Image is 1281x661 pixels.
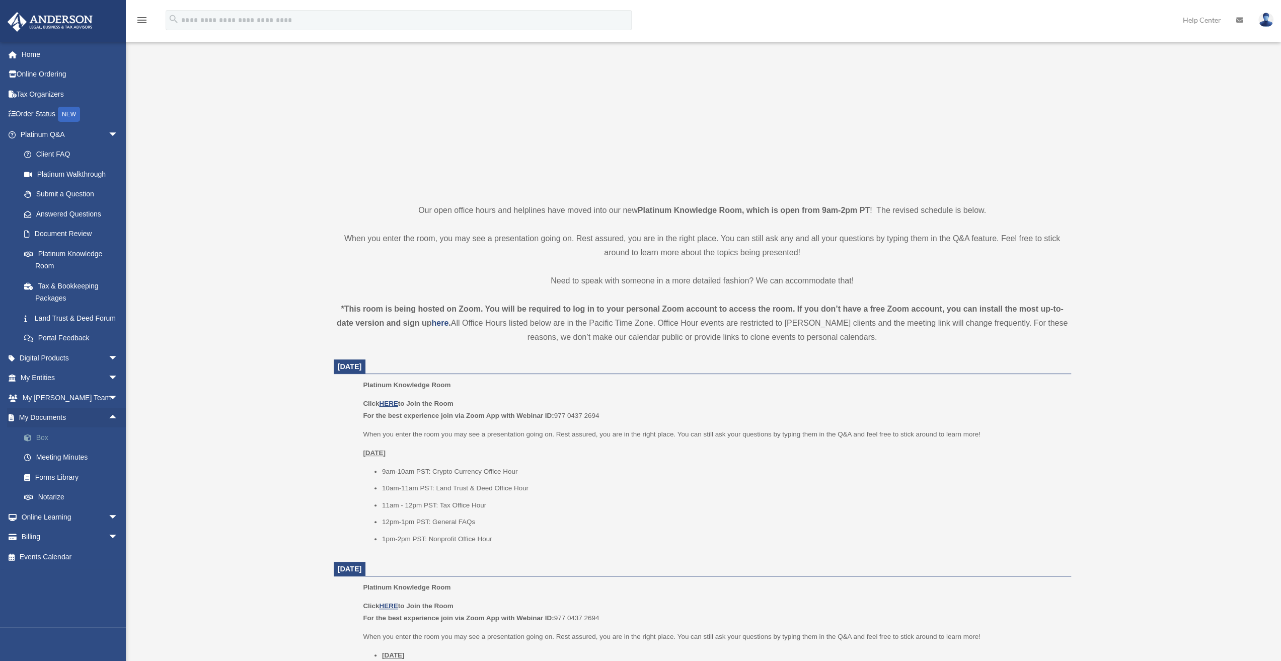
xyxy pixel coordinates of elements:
div: All Office Hours listed below are in the Pacific Time Zone. Office Hour events are restricted to ... [334,302,1071,344]
a: Portal Feedback [14,328,133,348]
p: Need to speak with someone in a more detailed fashion? We can accommodate that! [334,274,1071,288]
li: 10am-11am PST: Land Trust & Deed Office Hour [382,482,1064,494]
a: Notarize [14,487,133,507]
p: When you enter the room, you may see a presentation going on. Rest assured, you are in the right ... [334,232,1071,260]
u: [DATE] [363,449,386,457]
b: For the best experience join via Zoom App with Webinar ID: [363,412,554,419]
a: here [431,319,448,327]
span: arrow_drop_up [108,408,128,428]
a: Submit a Question [14,184,133,204]
a: Tax & Bookkeeping Packages [14,276,133,308]
img: Anderson Advisors Platinum Portal [5,12,96,32]
a: Answered Questions [14,204,133,224]
a: Land Trust & Deed Forum [14,308,133,328]
li: 12pm-1pm PST: General FAQs [382,516,1064,528]
p: When you enter the room you may see a presentation going on. Rest assured, you are in the right p... [363,428,1064,440]
a: menu [136,18,148,26]
a: My Entitiesarrow_drop_down [7,368,133,388]
a: Billingarrow_drop_down [7,527,133,547]
a: My Documentsarrow_drop_up [7,408,133,428]
li: 11am - 12pm PST: Tax Office Hour [382,499,1064,511]
a: Platinum Q&Aarrow_drop_down [7,124,133,144]
li: 9am-10am PST: Crypto Currency Office Hour [382,466,1064,478]
span: [DATE] [338,565,362,573]
a: Platinum Walkthrough [14,164,133,184]
span: arrow_drop_down [108,348,128,369]
span: Platinum Knowledge Room [363,583,450,591]
span: arrow_drop_down [108,368,128,389]
u: [DATE] [382,651,405,659]
img: User Pic [1258,13,1273,27]
a: Client FAQ [14,144,133,165]
a: Box [14,427,133,448]
a: Meeting Minutes [14,448,133,468]
li: 1pm-2pm PST: Nonprofit Office Hour [382,533,1064,545]
a: Digital Productsarrow_drop_down [7,348,133,368]
a: Home [7,44,133,64]
a: Platinum Knowledge Room [14,244,128,276]
span: [DATE] [338,362,362,371]
b: Click to Join the Room [363,602,453,610]
span: arrow_drop_down [108,124,128,145]
span: arrow_drop_down [108,388,128,408]
a: HERE [379,602,398,610]
a: Tax Organizers [7,84,133,104]
strong: *This room is being hosted on Zoom. You will be required to log in to your personal Zoom account ... [337,305,1064,327]
span: Platinum Knowledge Room [363,381,450,389]
p: Our open office hours and helplines have moved into our new ! The revised schedule is below. [334,203,1071,217]
i: menu [136,14,148,26]
span: arrow_drop_down [108,527,128,548]
span: arrow_drop_down [108,507,128,528]
p: 977 0437 2694 [363,600,1064,624]
div: NEW [58,107,80,122]
a: Forms Library [14,467,133,487]
a: Order StatusNEW [7,104,133,125]
a: Online Ordering [7,64,133,85]
p: 977 0437 2694 [363,398,1064,421]
p: When you enter the room you may see a presentation going on. Rest assured, you are in the right p... [363,631,1064,643]
strong: Platinum Knowledge Room, which is open from 9am-2pm PT [638,206,870,214]
b: Click to Join the Room [363,400,453,407]
strong: . [448,319,450,327]
a: Online Learningarrow_drop_down [7,507,133,527]
a: Events Calendar [7,547,133,567]
i: search [168,14,179,25]
iframe: 231110_Toby_KnowledgeRoom [551,15,853,185]
b: For the best experience join via Zoom App with Webinar ID: [363,614,554,622]
a: My [PERSON_NAME] Teamarrow_drop_down [7,388,133,408]
a: Document Review [14,224,133,244]
a: HERE [379,400,398,407]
